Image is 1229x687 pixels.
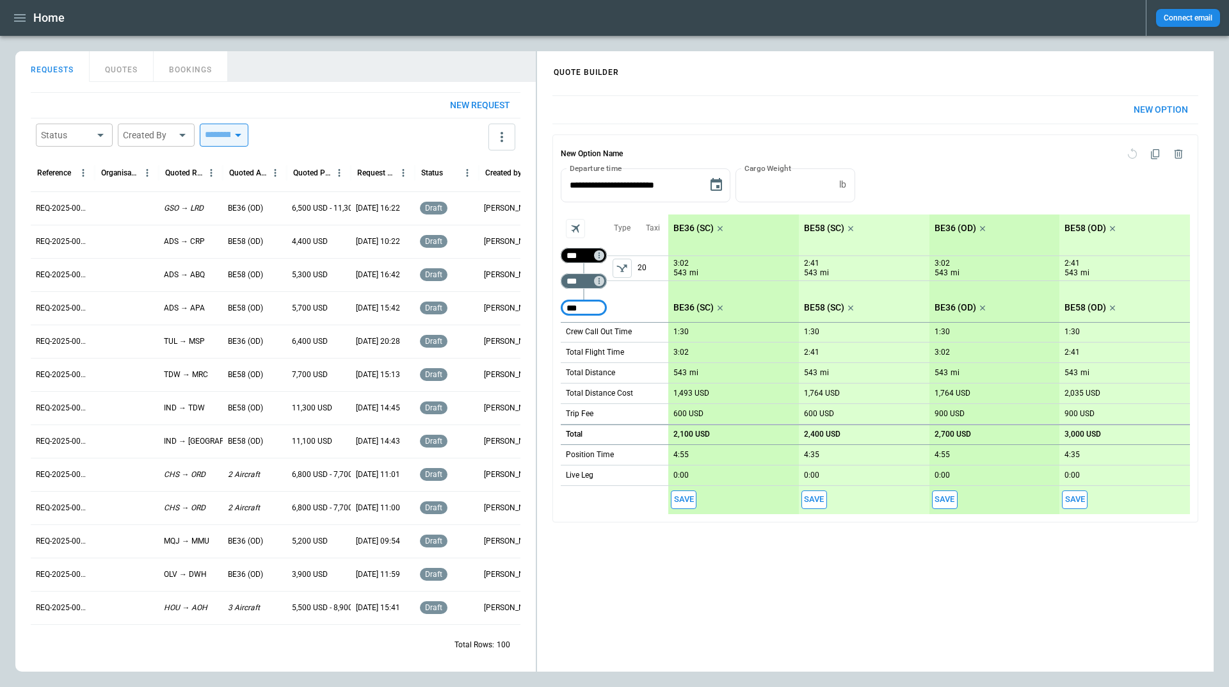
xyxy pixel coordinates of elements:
[673,259,689,268] p: 3:02
[395,165,412,181] button: Request Created At (UTC-05:00) column menu
[292,436,332,447] p: 11,100 USD
[484,602,538,613] p: [PERSON_NAME]
[561,273,607,289] div: Too short
[292,369,328,380] p: 7,700 USD
[614,223,631,234] p: Type
[164,503,205,513] p: CHS → ORD
[422,603,445,612] span: draft
[673,327,689,337] p: 1:30
[139,165,156,181] button: Organisation column menu
[804,368,817,378] p: 543
[422,537,445,546] span: draft
[1121,143,1144,166] span: Reset quote option
[932,490,958,509] span: Save this aircraft quote and copy details to clipboard
[422,470,445,479] span: draft
[292,469,369,480] p: 6,800 USD - 7,700 USD
[638,256,668,280] p: 20
[538,54,634,83] h4: QUOTE BUILDER
[1064,259,1080,268] p: 2:41
[422,303,445,312] span: draft
[356,270,400,280] p: [DATE] 16:42
[497,640,510,651] p: 100
[1064,327,1080,337] p: 1:30
[1064,223,1106,234] p: BE58 (OD)
[820,368,829,378] p: mi
[804,327,819,337] p: 1:30
[422,570,445,579] span: draft
[935,368,948,378] p: 543
[839,179,846,190] p: lb
[935,302,976,313] p: BE36 (OD)
[292,503,369,513] p: 6,800 USD - 7,700 USD
[440,93,520,118] button: New request
[422,503,445,512] span: draft
[164,602,207,613] p: HOU → AOH
[1080,268,1089,279] p: mi
[804,223,844,234] p: BE58 (SC)
[1064,268,1078,279] p: 543
[228,403,263,414] p: BE58 (OD)
[356,503,400,513] p: [DATE] 11:00
[228,203,263,214] p: BE36 (OD)
[356,203,400,214] p: [DATE] 16:22
[292,236,328,247] p: 4,400 USD
[228,536,263,547] p: BE36 (OD)
[454,640,494,651] p: Total Rows:
[36,236,90,247] p: REQ-2025-000250
[566,327,632,337] p: Crew Call Out Time
[484,403,538,414] p: [PERSON_NAME]
[123,129,174,141] div: Created By
[356,469,400,480] p: [DATE] 11:01
[801,490,827,509] span: Save this aircraft quote and copy details to clipboard
[689,368,698,378] p: mi
[484,503,538,513] p: [PERSON_NAME]
[36,369,90,380] p: REQ-2025-000246
[935,389,970,398] p: 1,764 USD
[292,403,332,414] p: 11,300 USD
[164,336,205,347] p: TUL → MSP
[356,536,400,547] p: [DATE] 09:54
[673,389,709,398] p: 1,493 USD
[36,469,90,480] p: REQ-2025-000243
[164,270,205,280] p: ADS → ABQ
[292,569,328,580] p: 3,900 USD
[673,368,687,378] p: 543
[1167,143,1190,166] span: Delete quote option
[422,270,445,279] span: draft
[566,449,614,460] p: Position Time
[36,303,90,314] p: REQ-2025-000248
[164,203,204,214] p: GSO → LRD
[292,336,328,347] p: 6,400 USD
[90,51,154,82] button: QUOTES
[673,348,689,357] p: 3:02
[613,259,632,278] button: left aligned
[951,368,960,378] p: mi
[484,436,538,447] p: [PERSON_NAME]
[484,203,538,214] p: [PERSON_NAME]
[228,436,263,447] p: BE58 (OD)
[459,165,476,181] button: Status column menu
[804,268,817,279] p: 543
[75,165,92,181] button: Reference column menu
[164,236,205,247] p: ADS → CRP
[570,163,622,174] label: Departure time
[932,490,958,509] button: Save
[164,403,205,414] p: IND → TDW
[1080,368,1089,378] p: mi
[484,270,538,280] p: [PERSON_NAME]
[673,450,689,460] p: 4:55
[101,168,139,177] div: Organisation
[36,436,90,447] p: REQ-2025-000244
[356,569,400,580] p: [DATE] 11:59
[292,270,328,280] p: 5,300 USD
[804,409,834,419] p: 600 USD
[804,471,819,480] p: 0:00
[484,236,538,247] p: [PERSON_NAME]
[228,270,263,280] p: BE58 (OD)
[820,268,829,279] p: mi
[566,470,593,481] p: Live Leg
[804,430,840,439] p: 2,400 USD
[484,303,538,314] p: [PERSON_NAME]
[566,368,615,378] p: Total Distance
[356,303,400,314] p: [DATE] 15:42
